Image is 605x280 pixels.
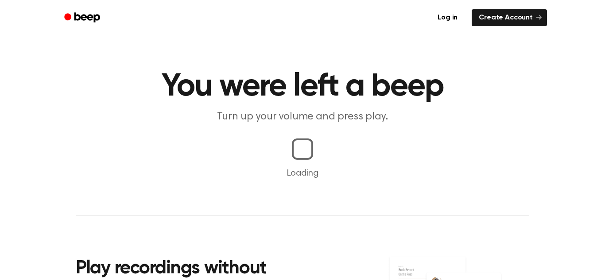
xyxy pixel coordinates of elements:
a: Create Account [472,9,547,26]
h1: You were left a beep [76,71,529,103]
p: Turn up your volume and press play. [132,110,473,124]
a: Beep [58,9,108,27]
p: Loading [11,167,594,180]
a: Log in [429,8,466,28]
